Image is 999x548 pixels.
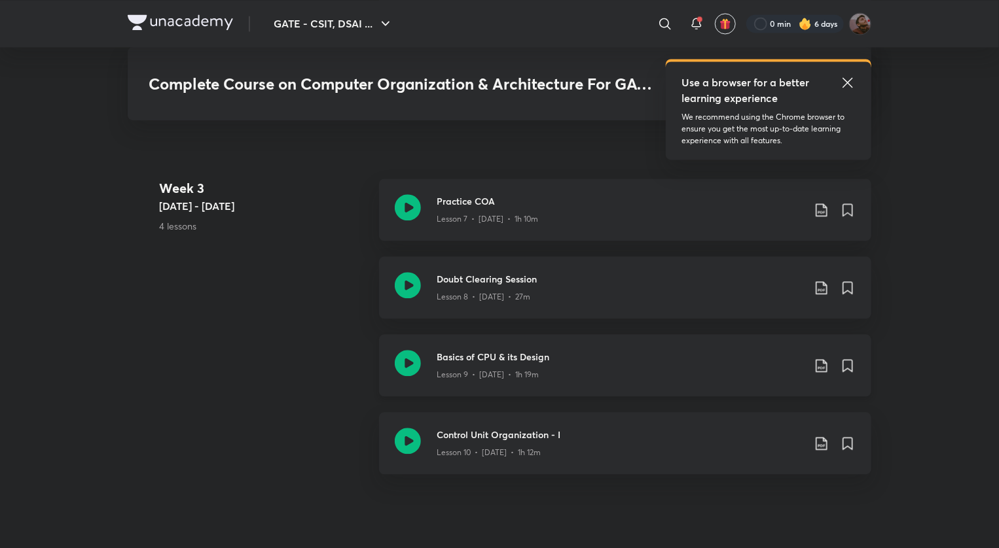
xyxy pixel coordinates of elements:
p: We recommend using the Chrome browser to ensure you get the most up-to-date learning experience w... [681,111,856,146]
h5: Use a browser for a better learning experience [681,75,812,106]
h3: Doubt Clearing Session [437,272,803,286]
h3: Control Unit Organization - I [437,428,803,441]
img: avatar [719,18,731,29]
a: Control Unit Organization - ILesson 10 • [DATE] • 1h 12m [379,412,871,490]
h5: [DATE] - [DATE] [159,198,369,214]
a: Company Logo [128,14,233,33]
img: Suryansh Singh [849,12,871,35]
h3: Practice COA [437,194,803,208]
a: Doubt Clearing SessionLesson 8 • [DATE] • 27m [379,256,871,334]
p: Lesson 8 • [DATE] • 27m [437,291,530,303]
button: avatar [715,13,736,34]
p: Lesson 10 • [DATE] • 1h 12m [437,447,541,458]
h3: Basics of CPU & its Design [437,350,803,364]
a: Practice COALesson 7 • [DATE] • 1h 10m [379,179,871,256]
p: Lesson 7 • [DATE] • 1h 10m [437,213,538,225]
p: Lesson 9 • [DATE] • 1h 19m [437,369,539,381]
a: Basics of CPU & its DesignLesson 9 • [DATE] • 1h 19m [379,334,871,412]
button: GATE - CSIT, DSAI ... [266,10,401,37]
p: 4 lessons [159,219,369,233]
img: streak [799,17,812,30]
img: Company Logo [128,14,233,30]
h4: Week 3 [159,179,369,198]
h3: Complete Course on Computer Organization & Architecture For GATE 2025/26/27 [149,75,661,94]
